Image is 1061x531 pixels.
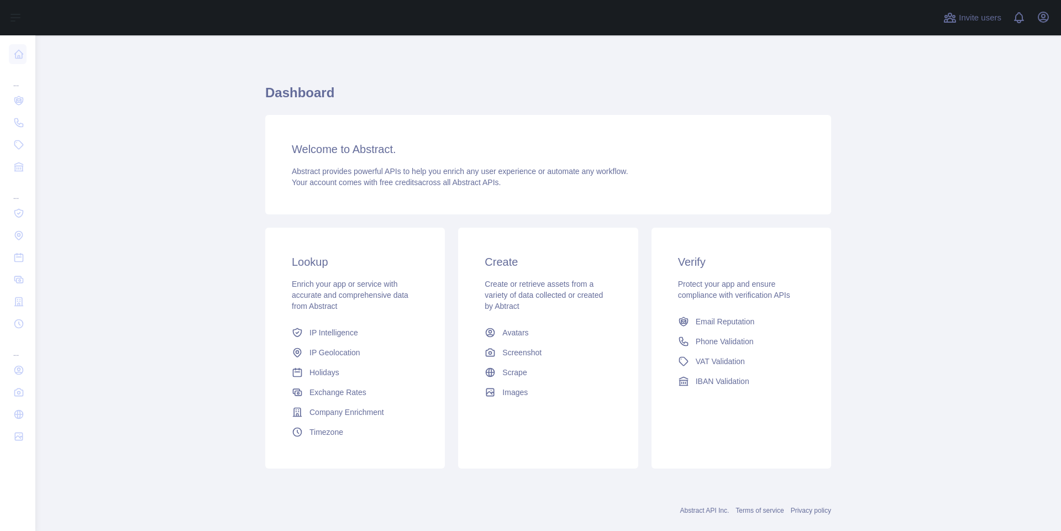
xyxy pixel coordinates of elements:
a: Company Enrichment [287,402,423,422]
span: Enrich your app or service with accurate and comprehensive data from Abstract [292,280,408,311]
a: Images [480,382,616,402]
button: Invite users [941,9,1004,27]
h3: Verify [678,254,805,270]
a: Holidays [287,362,423,382]
h3: Welcome to Abstract. [292,141,805,157]
span: Your account comes with across all Abstract APIs. [292,178,501,187]
a: Abstract API Inc. [680,507,729,514]
div: ... [9,66,27,88]
span: Images [502,387,528,398]
span: Create or retrieve assets from a variety of data collected or created by Abtract [485,280,603,311]
span: Exchange Rates [309,387,366,398]
h1: Dashboard [265,84,831,111]
span: Screenshot [502,347,542,358]
span: Scrape [502,367,527,378]
a: Screenshot [480,343,616,362]
span: Avatars [502,327,528,338]
span: Timezone [309,427,343,438]
a: Timezone [287,422,423,442]
a: VAT Validation [674,351,809,371]
span: Company Enrichment [309,407,384,418]
h3: Create [485,254,611,270]
a: Scrape [480,362,616,382]
h3: Lookup [292,254,418,270]
a: Phone Validation [674,332,809,351]
span: Invite users [959,12,1001,24]
div: ... [9,179,27,201]
a: Exchange Rates [287,382,423,402]
span: IP Intelligence [309,327,358,338]
span: free credits [380,178,418,187]
a: Privacy policy [791,507,831,514]
span: Holidays [309,367,339,378]
span: Email Reputation [696,316,755,327]
a: Email Reputation [674,312,809,332]
a: IP Intelligence [287,323,423,343]
span: IBAN Validation [696,376,749,387]
a: IBAN Validation [674,371,809,391]
span: Abstract provides powerful APIs to help you enrich any user experience or automate any workflow. [292,167,628,176]
span: Phone Validation [696,336,754,347]
div: ... [9,336,27,358]
a: IP Geolocation [287,343,423,362]
a: Terms of service [736,507,784,514]
span: Protect your app and ensure compliance with verification APIs [678,280,790,299]
span: VAT Validation [696,356,745,367]
span: IP Geolocation [309,347,360,358]
a: Avatars [480,323,616,343]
